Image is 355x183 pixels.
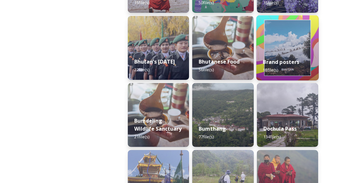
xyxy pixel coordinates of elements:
[192,16,253,80] img: Bumdeling%2520090723%2520by%2520Amp%2520Sripimanwat-4.jpg
[263,134,281,140] span: 134 file(s)
[263,67,278,73] span: 18 file(s)
[134,117,182,132] strong: Bumdeling Wildlife Sanctuary
[199,125,226,132] strong: Bumthang
[134,67,149,72] span: 22 file(s)
[263,125,297,132] strong: Dochula Pass
[256,15,319,80] img: Bhutan_Believe_800_1000_4.jpg
[199,134,214,140] span: 77 file(s)
[263,58,299,65] strong: Brand posters
[134,134,149,140] span: 21 file(s)
[128,83,189,147] img: Bumdeling%2520090723%2520by%2520Amp%2520Sripimanwat-4%25202.jpg
[199,58,240,65] strong: Bhutanese Food
[128,16,189,80] img: Bhutan%2520National%2520Day10.jpg
[192,83,253,147] img: Bumthang%2520180723%2520by%2520Amp%2520Sripimanwat-20.jpg
[199,67,214,72] span: 56 file(s)
[257,83,318,147] img: 2022-10-01%252011.41.43.jpg
[134,58,175,65] strong: Bhutan's [DATE]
